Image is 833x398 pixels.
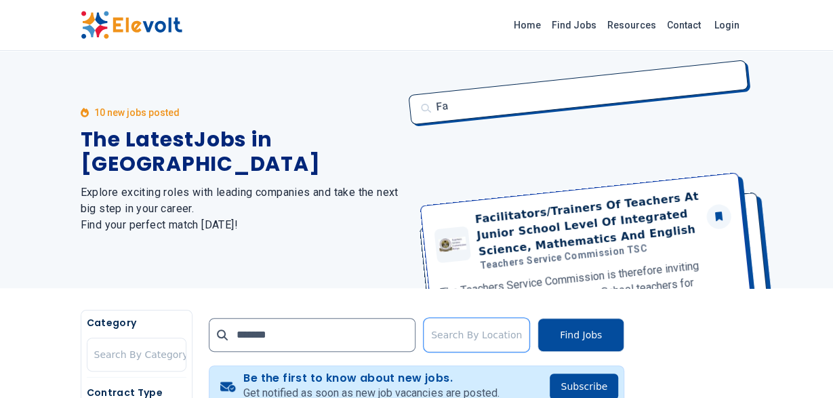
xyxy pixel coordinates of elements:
[706,12,748,39] a: Login
[537,318,624,352] button: Find Jobs
[81,184,401,233] h2: Explore exciting roles with leading companies and take the next big step in your career. Find you...
[81,11,182,39] img: Elevolt
[508,14,546,36] a: Home
[94,106,180,119] p: 10 new jobs posted
[243,372,499,385] h4: Be the first to know about new jobs.
[662,14,706,36] a: Contact
[546,14,602,36] a: Find Jobs
[602,14,662,36] a: Resources
[87,316,186,330] h5: Category
[765,333,833,398] iframe: Chat Widget
[81,127,401,176] h1: The Latest Jobs in [GEOGRAPHIC_DATA]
